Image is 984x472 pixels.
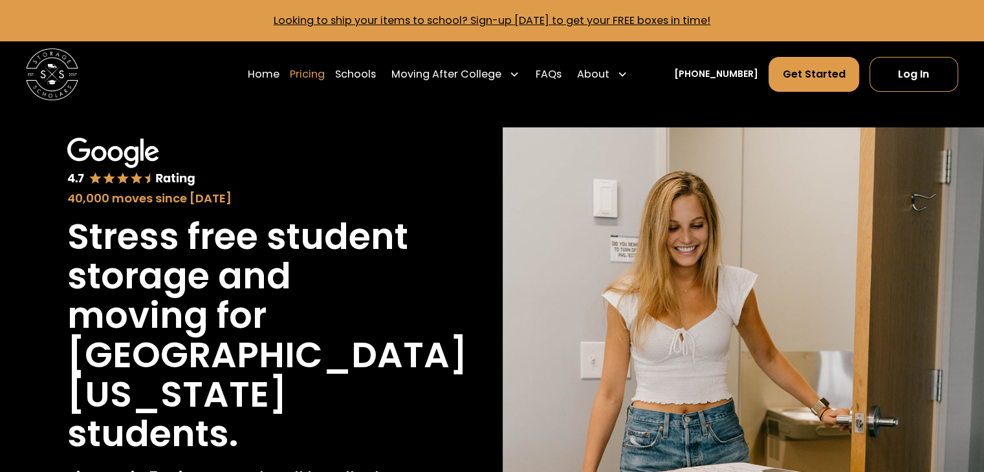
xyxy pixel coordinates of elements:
h1: [GEOGRAPHIC_DATA][US_STATE] [67,336,467,414]
a: Looking to ship your items to school? Sign-up [DATE] to get your FREE boxes in time! [274,13,710,28]
div: About [577,67,609,82]
h1: Stress free student storage and moving for [67,217,414,336]
a: Pricing [290,56,325,92]
a: FAQs [535,56,561,92]
a: Log In [869,57,958,92]
img: Google 4.7 star rating [67,138,195,187]
img: Storage Scholars main logo [26,48,78,101]
div: 40,000 moves since [DATE] [67,189,414,207]
h1: students. [67,414,238,454]
div: Moving After College [391,67,501,82]
a: Get Started [769,57,858,92]
div: About [572,56,633,92]
a: home [26,48,78,101]
div: Moving After College [386,56,525,92]
a: Schools [335,56,376,92]
a: Home [248,56,279,92]
a: [PHONE_NUMBER] [674,67,758,81]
